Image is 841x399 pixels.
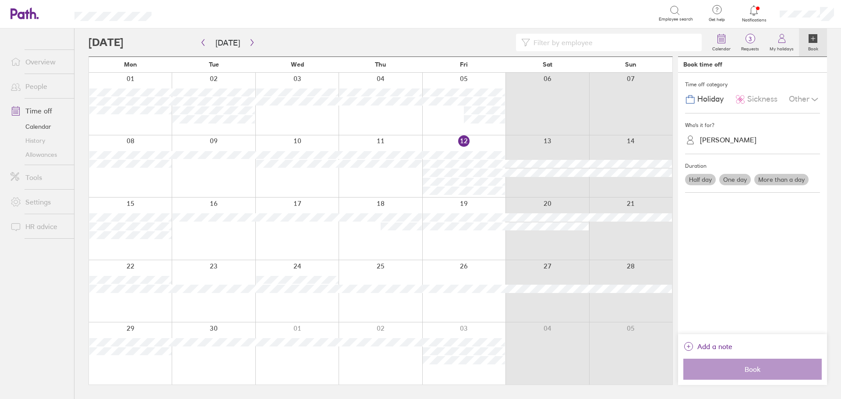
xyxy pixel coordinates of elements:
span: Thu [375,61,386,68]
a: 3Requests [736,28,764,56]
input: Filter by employee [530,34,696,51]
span: Fri [460,61,468,68]
span: Tue [209,61,219,68]
button: Book [683,359,822,380]
div: Book time off [683,61,722,68]
span: Sun [625,61,636,68]
a: People [4,78,74,95]
a: My holidays [764,28,799,56]
label: More than a day [754,174,809,185]
span: Add a note [697,339,732,353]
span: Sickness [747,95,777,104]
span: 3 [736,35,764,42]
span: Mon [124,61,137,68]
span: Notifications [740,18,768,23]
a: Notifications [740,4,768,23]
div: [PERSON_NAME] [700,136,756,144]
button: Add a note [683,339,732,353]
div: Time off category [685,78,820,91]
div: Duration [685,159,820,173]
a: History [4,134,74,148]
a: Calendar [4,120,74,134]
a: HR advice [4,218,74,235]
span: Holiday [697,95,724,104]
a: Settings [4,193,74,211]
div: Who's it for? [685,119,820,132]
a: Allowances [4,148,74,162]
a: Overview [4,53,74,71]
div: Other [789,91,820,108]
label: One day [719,174,751,185]
span: Employee search [659,17,693,22]
span: Sat [543,61,552,68]
label: Half day [685,174,716,185]
label: Calendar [707,44,736,52]
a: Tools [4,169,74,186]
a: Calendar [707,28,736,56]
span: Wed [291,61,304,68]
a: Time off [4,102,74,120]
div: Search [175,9,198,17]
label: My holidays [764,44,799,52]
label: Book [803,44,823,52]
span: Get help [703,17,731,22]
a: Book [799,28,827,56]
button: [DATE] [208,35,247,50]
span: Book [689,365,816,373]
label: Requests [736,44,764,52]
